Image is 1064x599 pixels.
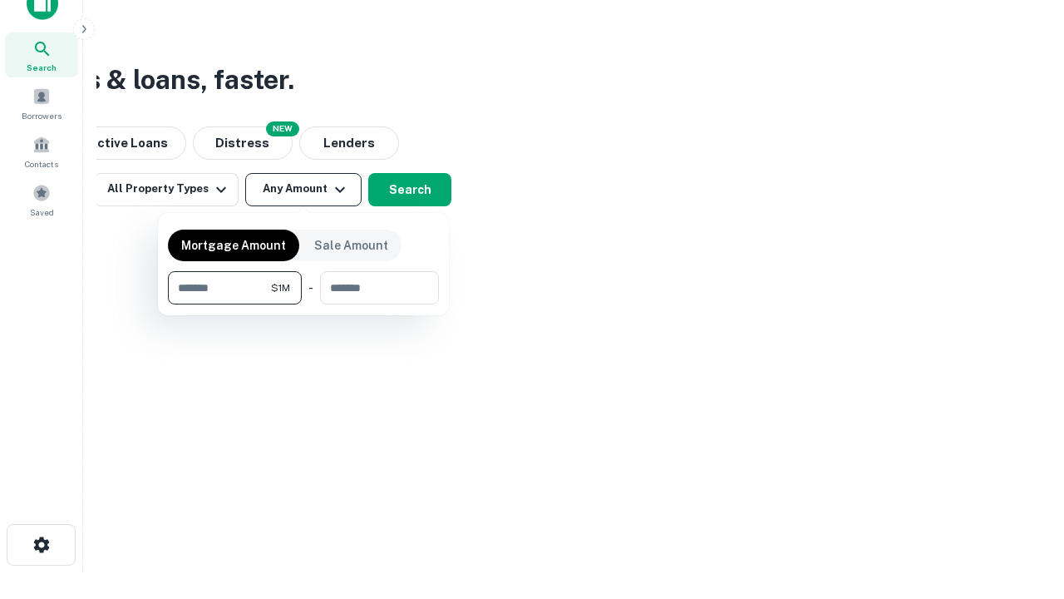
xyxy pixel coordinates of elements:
[314,236,388,255] p: Sale Amount
[308,271,313,304] div: -
[271,280,290,295] span: $1M
[181,236,286,255] p: Mortgage Amount
[981,466,1064,546] iframe: Chat Widget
